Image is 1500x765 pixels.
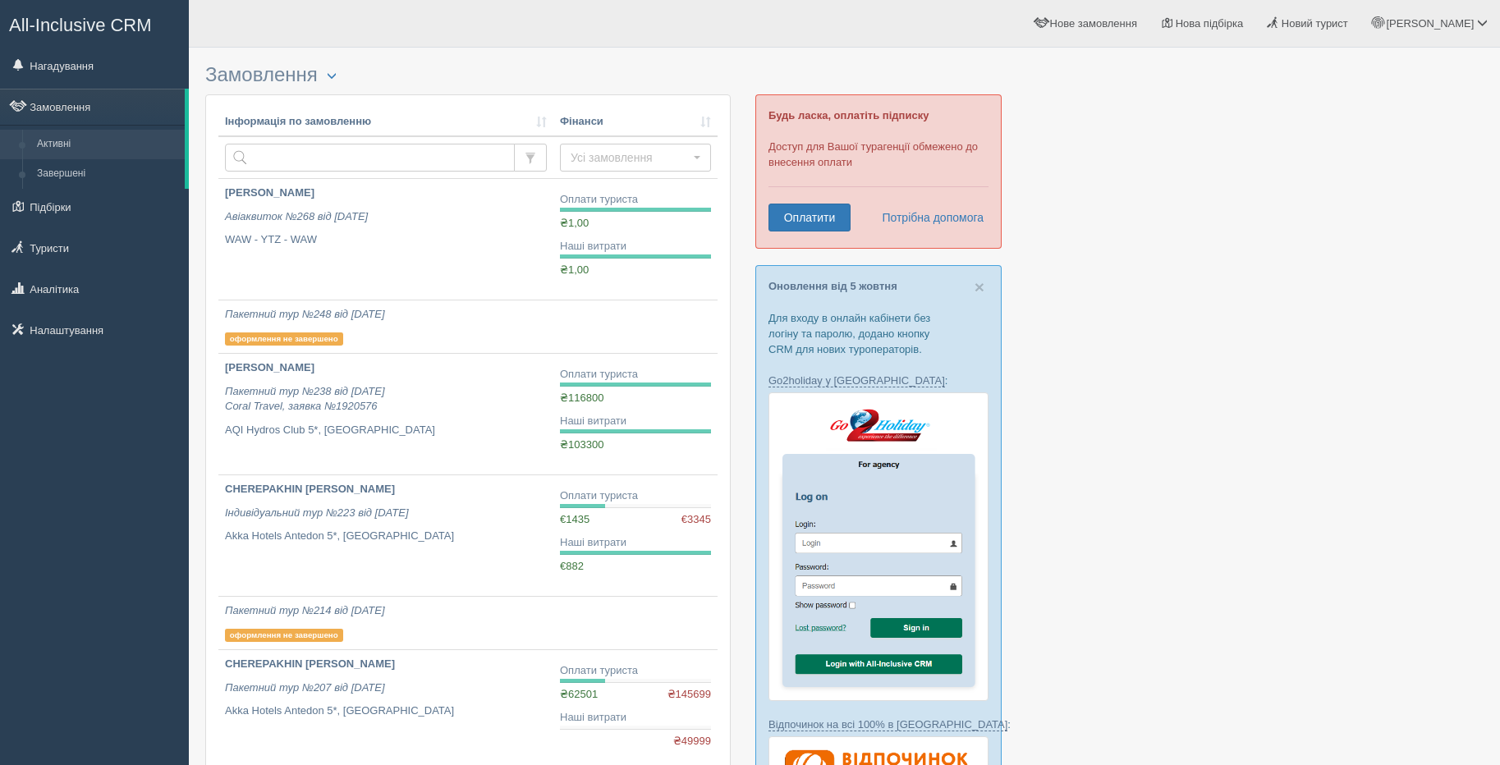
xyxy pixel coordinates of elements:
b: [PERSON_NAME] [225,361,314,373]
span: ₴1,00 [560,263,589,276]
span: Новий турист [1282,17,1348,30]
div: Наші витрати [560,414,711,429]
span: €882 [560,560,584,572]
input: Пошук за номером замовлення, ПІБ або паспортом туриста [225,144,515,172]
p: Akka Hotels Antedon 5*, [GEOGRAPHIC_DATA] [225,529,547,544]
i: Пакетний тур №248 від [DATE] [225,308,385,320]
p: Для входу в онлайн кабінети без логіну та паролю, додано кнопку CRM для нових туроператорів. [768,310,989,357]
a: [PERSON_NAME] Пакетний тур №238 від [DATE]Coral Travel, заявка №1920576 AQI Hydros Club 5*, [GEOG... [218,354,553,474]
a: Оновлення від 5 жовтня [768,280,897,292]
p: Akka Hotels Antedon 5*, [GEOGRAPHIC_DATA] [225,703,547,719]
span: [PERSON_NAME] [1386,17,1474,30]
span: × [975,277,984,296]
div: Оплати туриста [560,367,711,382]
span: All-Inclusive CRM [9,15,152,35]
span: ₴1,00 [560,217,589,229]
a: Пакетний тур №214 від [DATE] оформлення не завершено [218,597,553,649]
button: Усі замовлення [560,144,711,172]
b: Будь ласка, оплатіть підписку [768,109,929,121]
i: Авіаквиток №268 від [DATE] [225,210,368,222]
span: Усі замовлення [571,149,690,166]
a: Активні [30,130,185,159]
b: [PERSON_NAME] [225,186,314,199]
div: Наші витрати [560,239,711,254]
div: Оплати туриста [560,192,711,208]
a: [PERSON_NAME] Авіаквиток №268 від [DATE] WAW - YTZ - WAW [218,179,553,300]
p: AQI Hydros Club 5*, [GEOGRAPHIC_DATA] [225,423,547,438]
span: ₴49999 [673,734,711,749]
span: ₴103300 [560,438,603,451]
span: Нова підбірка [1176,17,1244,30]
div: Оплати туриста [560,488,711,504]
div: Наші витрати [560,710,711,726]
a: Оплатити [768,204,851,231]
span: ₴116800 [560,392,603,404]
i: Пакетний тур №214 від [DATE] [225,604,385,616]
span: ₴62501 [560,688,598,700]
span: €1435 [560,513,589,525]
i: Пакетний тур №207 від [DATE] [225,681,385,694]
a: All-Inclusive CRM [1,1,188,46]
div: Доступ для Вашої турагенції обмежено до внесення оплати [755,94,1002,249]
span: €3345 [681,512,711,528]
i: Пакетний тур №238 від [DATE] Coral Travel, заявка №1920576 [225,385,385,413]
a: Інформація по замовленню [225,114,547,130]
b: CHEREPAKHIN [PERSON_NAME] [225,657,395,670]
span: Нове замовлення [1050,17,1137,30]
div: Оплати туриста [560,663,711,679]
a: Go2holiday у [GEOGRAPHIC_DATA] [768,374,945,387]
img: go2holiday-login-via-crm-for-travel-agents.png [768,392,989,700]
a: Потрібна допомога [871,204,984,231]
a: CHEREPAKHIN [PERSON_NAME] Індивідуальний тур №223 від [DATE] Akka Hotels Antedon 5*, [GEOGRAPHIC_... [218,475,553,596]
h3: Замовлення [205,64,731,86]
b: CHEREPAKHIN [PERSON_NAME] [225,483,395,495]
a: Фінанси [560,114,711,130]
p: оформлення не завершено [225,332,343,346]
p: : [768,373,989,388]
p: WAW - YTZ - WAW [225,232,547,248]
span: ₴145699 [667,687,711,703]
p: оформлення не завершено [225,629,343,642]
p: : [768,717,989,732]
div: Наші витрати [560,535,711,551]
a: Завершені [30,159,185,189]
a: Відпочинок на всі 100% в [GEOGRAPHIC_DATA] [768,718,1007,731]
button: Close [975,278,984,295]
i: Індивідуальний тур №223 від [DATE] [225,506,409,519]
a: Пакетний тур №248 від [DATE] оформлення не завершено [218,300,553,353]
